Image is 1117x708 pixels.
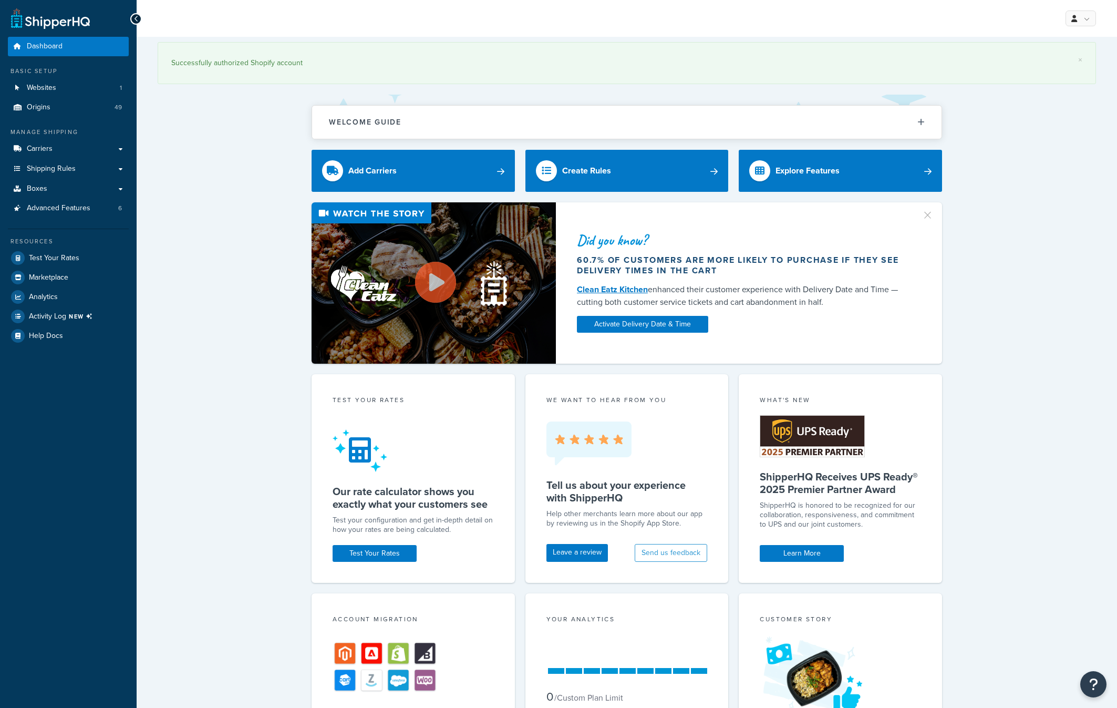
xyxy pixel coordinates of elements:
[348,163,397,178] div: Add Carriers
[760,470,921,496] h5: ShipperHQ Receives UPS Ready® 2025 Premier Partner Award
[775,163,840,178] div: Explore Features
[312,202,556,364] img: Video thumbnail
[115,103,122,112] span: 49
[546,509,708,528] p: Help other merchants learn more about our app by reviewing us in the Shopify App Store.
[8,98,129,117] a: Origins49
[525,150,729,192] a: Create Rules
[577,283,909,309] div: enhanced their customer experience with Delivery Date and Time — cutting both customer service ti...
[546,395,708,405] p: we want to hear from you
[546,479,708,504] h5: Tell us about your experience with ShipperHQ
[8,98,129,117] li: Origins
[69,312,97,321] span: NEW
[333,516,494,535] div: Test your configuration and get in-depth detail on how your rates are being calculated.
[329,118,401,126] h2: Welcome Guide
[27,84,56,93] span: Websites
[8,307,129,326] li: [object Object]
[120,84,122,93] span: 1
[760,545,844,562] a: Learn More
[8,78,129,98] li: Websites
[554,692,623,704] small: / Custom Plan Limit
[8,237,129,246] div: Resources
[8,288,129,306] a: Analytics
[635,544,707,562] button: Send us feedback
[8,78,129,98] a: Websites1
[333,614,494,627] div: Account Migration
[760,614,921,627] div: Customer Story
[333,545,417,562] a: Test Your Rates
[546,688,553,705] span: 0
[1080,671,1106,697] button: Open Resource Center
[29,254,79,263] span: Test Your Rates
[8,67,129,76] div: Basic Setup
[760,501,921,529] p: ShipperHQ is honored to be recognized for our collaboration, responsiveness, and commitment to UP...
[8,268,129,287] a: Marketplace
[27,145,53,153] span: Carriers
[8,159,129,179] a: Shipping Rules
[577,316,708,333] a: Activate Delivery Date & Time
[312,150,515,192] a: Add Carriers
[8,37,129,56] a: Dashboard
[171,56,1082,70] div: Successfully authorized Shopify account
[546,614,708,627] div: Your Analytics
[8,307,129,326] a: Activity LogNEW
[1078,56,1082,64] a: ×
[739,150,942,192] a: Explore Features
[546,544,608,562] a: Leave a review
[29,273,68,282] span: Marketplace
[27,103,50,112] span: Origins
[29,332,63,341] span: Help Docs
[577,255,909,276] div: 60.7% of customers are more likely to purchase if they see delivery times in the cart
[27,42,63,51] span: Dashboard
[8,179,129,199] a: Boxes
[8,128,129,137] div: Manage Shipping
[333,485,494,510] h5: Our rate calculator shows you exactly what your customers see
[8,199,129,218] a: Advanced Features6
[29,293,58,302] span: Analytics
[27,184,47,193] span: Boxes
[312,106,942,139] button: Welcome Guide
[8,139,129,159] a: Carriers
[8,326,129,345] a: Help Docs
[562,163,611,178] div: Create Rules
[577,233,909,248] div: Did you know?
[118,204,122,213] span: 6
[27,165,76,173] span: Shipping Rules
[27,204,90,213] span: Advanced Features
[29,310,97,323] span: Activity Log
[577,283,648,295] a: Clean Eatz Kitchen
[8,249,129,268] a: Test Your Rates
[8,199,129,218] li: Advanced Features
[333,395,494,407] div: Test your rates
[760,395,921,407] div: What's New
